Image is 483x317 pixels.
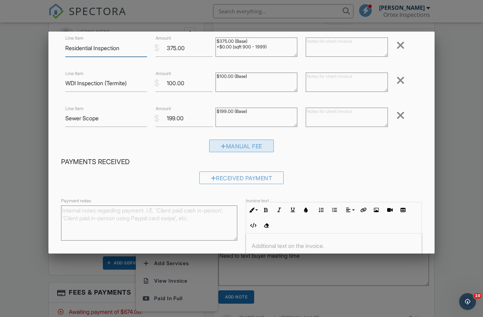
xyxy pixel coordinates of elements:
button: Inline Style [246,203,259,217]
label: Line Item [65,35,84,41]
label: Amount [156,70,171,77]
label: Invoice text [246,198,269,204]
a: Received Payment [199,176,284,183]
button: Insert Link (⌘K) [356,203,370,217]
button: Unordered List [328,203,341,217]
button: Insert Table [396,203,410,217]
textarea: $100.00 (Base) [216,73,297,92]
div: $ [154,42,159,54]
div: $ [154,77,159,89]
button: Insert Image (⌘P) [370,203,383,217]
span: 10 [474,293,482,299]
div: Manual Fee [209,140,274,152]
button: Ordered List [315,203,328,217]
div: Received Payment [199,171,284,184]
button: Align [343,203,356,217]
button: Clear Formatting [259,219,273,232]
button: Insert Video [383,203,396,217]
button: Italic (⌘I) [273,203,286,217]
textarea: $199.00 (Base) [216,108,297,127]
button: Colors [299,203,313,217]
button: Bold (⌘B) [259,203,273,217]
label: Amount [156,35,171,41]
textarea: $375.00 (Base) +$0.00 (sqft 900 - 1999) [216,38,297,57]
label: Line Item [65,70,84,77]
a: Manual Fee [209,144,274,151]
h4: Payments Received [61,157,422,167]
button: Code View [246,219,259,232]
button: Underline (⌘U) [286,203,299,217]
label: Line Item [65,106,84,112]
label: Payment notes [61,198,91,204]
div: $ [154,113,159,124]
iframe: Intercom live chat [459,293,476,310]
label: Amount [156,106,171,112]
